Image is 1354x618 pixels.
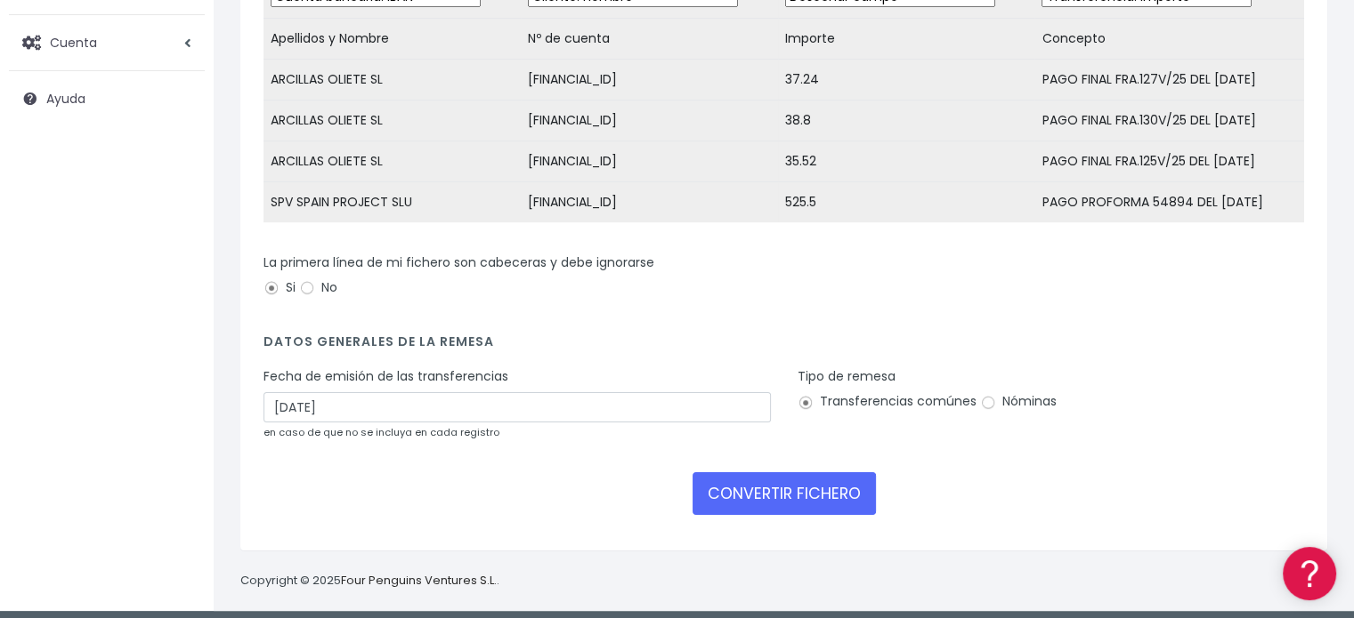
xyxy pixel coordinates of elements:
span: Cuenta [50,33,97,51]
td: Apellidos y Nombre [264,19,521,60]
td: PAGO PROFORMA 54894 DEL [DATE] [1034,182,1304,223]
label: Si [264,278,296,297]
td: ARCILLAS OLIETE SL [264,100,521,141]
td: 35.52 [778,141,1035,182]
button: CONVERTIR FICHERO [693,472,876,515]
td: SPV SPAIN PROJECT SLU [264,182,521,223]
label: Tipo de remesa [798,367,896,386]
a: Four Penguins Ventures S.L. [341,572,497,589]
td: ARCILLAS OLIETE SL [264,60,521,100]
label: No [299,278,337,297]
label: Fecha de emisión de las transferencias [264,367,508,386]
h4: Datos generales de la remesa [264,334,1304,358]
td: PAGO FINAL FRA.127V/25 DEL [DATE] [1034,60,1304,100]
td: Nº de cuenta [521,19,778,60]
td: Importe [778,19,1035,60]
small: en caso de que no se incluya en cada registro [264,425,499,439]
td: PAGO FINAL FRA.125V/25 DEL [DATE] [1034,141,1304,182]
td: ARCILLAS OLIETE SL [264,141,521,182]
td: [FINANCIAL_ID] [521,141,778,182]
td: 525.5 [778,182,1035,223]
td: [FINANCIAL_ID] [521,182,778,223]
span: Ayuda [46,90,85,108]
a: Ayuda [9,80,205,117]
a: Cuenta [9,24,205,61]
label: La primera línea de mi fichero son cabeceras y debe ignorarse [264,253,654,272]
td: [FINANCIAL_ID] [521,60,778,100]
label: Transferencias comúnes [798,392,977,411]
td: 37.24 [778,60,1035,100]
td: 38.8 [778,100,1035,141]
td: Concepto [1034,19,1304,60]
label: Nóminas [980,392,1057,411]
td: [FINANCIAL_ID] [521,100,778,141]
td: PAGO FINAL FRA.130V/25 DEL [DATE] [1034,100,1304,141]
p: Copyright © 2025 . [240,572,499,590]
